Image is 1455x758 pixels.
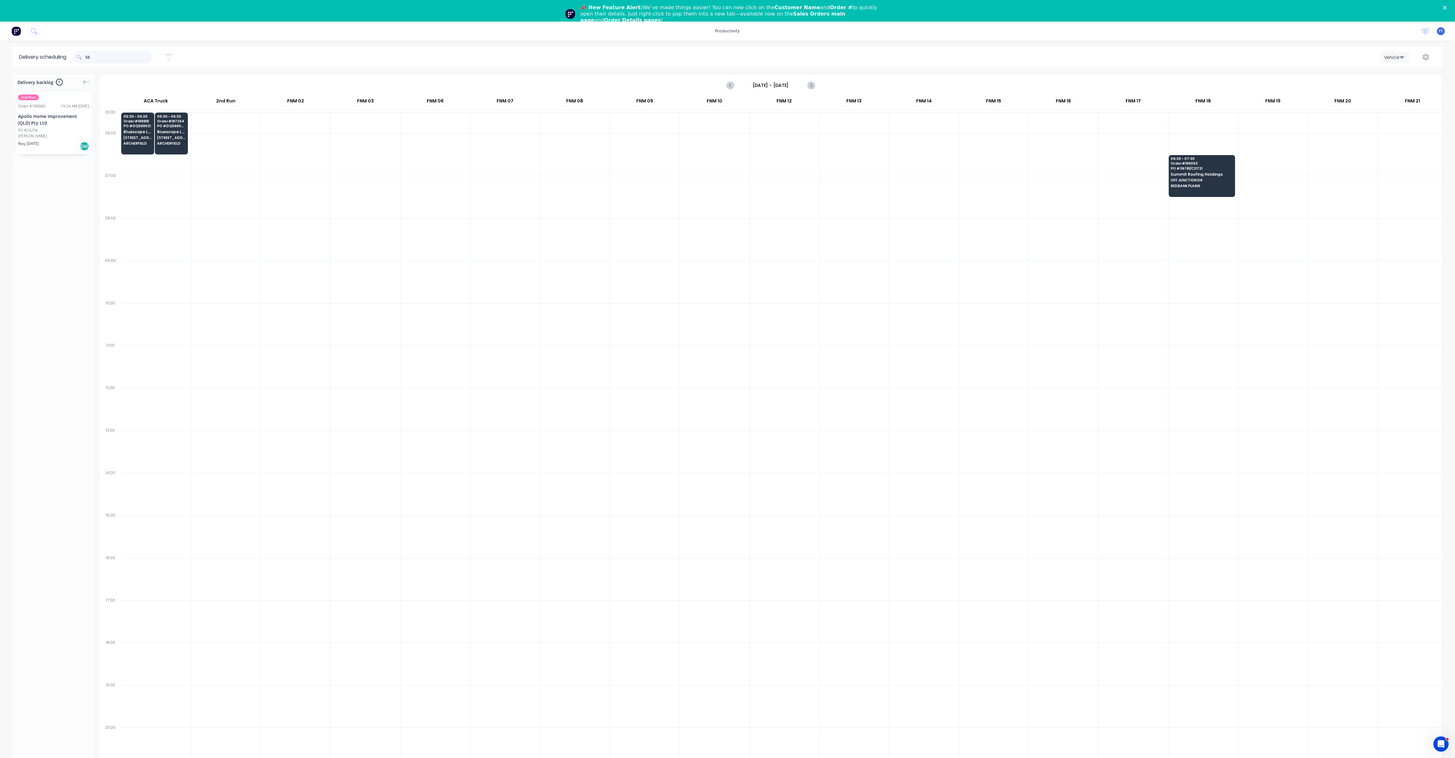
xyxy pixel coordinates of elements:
[100,681,121,724] div: 19:00
[17,79,53,86] span: Delivery backlog
[157,119,186,123] span: Order # 187254
[889,95,959,109] div: FNM 14
[100,639,121,681] div: 18:00
[18,133,89,139] div: [PERSON_NAME]
[100,214,121,257] div: 08:00
[604,17,661,23] b: Order Details pages
[1029,95,1098,109] div: FNM 16
[80,141,89,151] div: Del
[331,95,400,109] div: FNM 03
[100,257,121,299] div: 09:00
[580,4,880,23] div: We’ve made things easier! You can now click on the and to quickly open their details. Just right-...
[680,95,749,109] div: FNM 10
[191,95,261,109] div: 2nd Run
[100,129,121,172] div: 06:00
[157,130,186,134] span: Bluescope Lysaght
[565,9,575,19] img: Profile image for Team
[56,79,63,86] span: 1
[85,51,152,63] input: Search for orders
[1381,52,1409,63] button: Vehicle
[1171,172,1233,176] span: Summit Roofing Holdings
[1384,54,1403,61] div: Vehicle
[1308,95,1378,109] div: FNM 20
[1378,95,1447,109] div: FNM 21
[11,26,21,36] img: Factory
[819,95,889,109] div: FNM 13
[157,124,186,128] span: PO # DQ568064
[100,554,121,597] div: 16:00
[123,114,152,118] span: 05:30 - 06:30
[18,113,89,126] div: Apollo Home Improvement (QLD) Pty Ltd
[400,95,470,109] div: FNM 06
[1171,178,1233,182] span: OFF JUNCTION DR
[540,95,610,109] div: FNM 08
[100,299,121,342] div: 10:00
[100,342,121,384] div: 11:00
[1171,161,1233,165] span: Order # 189053
[1238,95,1308,109] div: FNM 19
[123,141,152,145] span: ARCHERFIELD
[18,127,38,133] div: PO #20256
[830,4,852,10] b: Order #
[100,597,121,639] div: 17:00
[470,95,540,109] div: FNM 07
[121,95,191,109] div: ACA Truck
[13,47,73,67] div: Delivery scheduling
[261,95,330,109] div: FNM 02
[610,95,679,109] div: FNM 09
[123,136,152,140] span: [STREET_ADDRESS][PERSON_NAME] (STORE)
[123,119,152,123] span: Order # 188918
[157,136,186,140] span: [STREET_ADDRESS][PERSON_NAME] (STORE)
[100,469,121,512] div: 14:00
[123,130,152,134] span: Bluescope Lysaght
[18,103,45,109] div: Order # 189060
[580,11,845,23] b: Sales Orders main page
[157,114,186,118] span: 05:30 - 06:30
[1168,95,1238,109] div: FNM 18
[18,141,39,147] span: Req. [DATE]
[775,4,820,10] b: Customer Name
[100,172,121,214] div: 07:00
[18,95,39,100] span: 2nd Run
[100,512,121,554] div: 15:00
[1171,167,1233,170] span: PO # 36781/C21721
[1443,6,1449,10] div: Close
[123,124,152,128] span: PO # DQ568021
[580,4,643,10] b: 📣 New Feature Alert:
[157,141,186,145] span: ARCHERFIELD
[100,427,121,469] div: 13:00
[61,103,89,109] div: 10:24 AM [DATE]
[1171,184,1233,188] span: REDBANK PLAINS
[750,95,819,109] div: FNM 12
[959,95,1028,109] div: FNM 15
[1171,157,1233,160] span: 06:30 - 07:30
[712,26,743,36] div: productivity
[1099,95,1168,109] div: FNM 17
[100,108,121,129] div: 05:30
[1439,28,1443,34] span: F1
[1433,736,1449,752] iframe: Intercom live chat
[100,384,121,427] div: 12:00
